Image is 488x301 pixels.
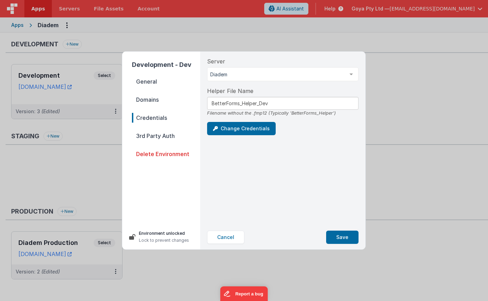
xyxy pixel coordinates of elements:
iframe: Marker.io feedback button [220,286,268,301]
span: General [132,77,200,86]
span: Delete Environment [132,149,200,159]
button: Cancel [207,231,244,244]
p: Environment unlocked [139,230,189,237]
h2: Development - Dev [132,60,200,70]
span: Diadem [210,71,344,78]
div: Filename without the .fmp12 (Typically 'BetterForms_Helper') [207,110,359,116]
span: 3rd Party Auth [132,131,200,141]
button: Change Credentials [207,122,276,135]
span: Server [207,57,225,65]
input: Enter BetterForms Helper Name [207,97,359,110]
span: Helper File Name [207,87,253,95]
p: Lock to prevent changes [139,237,189,244]
span: Domains [132,95,200,105]
button: Save [326,231,359,244]
span: Credentials [132,113,200,123]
